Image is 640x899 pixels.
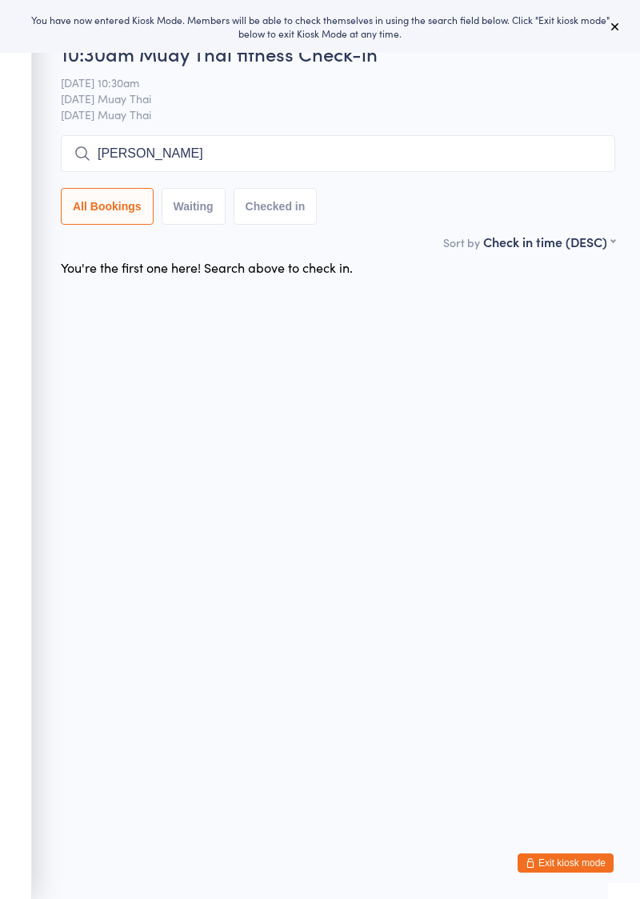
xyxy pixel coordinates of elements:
[61,74,590,90] span: [DATE] 10:30am
[61,188,154,225] button: All Bookings
[61,40,615,66] h2: 10:30am Muay Thai fitness Check-in
[61,258,353,276] div: You're the first one here! Search above to check in.
[483,233,615,250] div: Check in time (DESC)
[61,106,615,122] span: [DATE] Muay Thai
[518,853,614,873] button: Exit kiosk mode
[61,135,615,172] input: Search
[61,90,590,106] span: [DATE] Muay Thai
[162,188,226,225] button: Waiting
[234,188,318,225] button: Checked in
[26,13,614,40] div: You have now entered Kiosk Mode. Members will be able to check themselves in using the search fie...
[443,234,480,250] label: Sort by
